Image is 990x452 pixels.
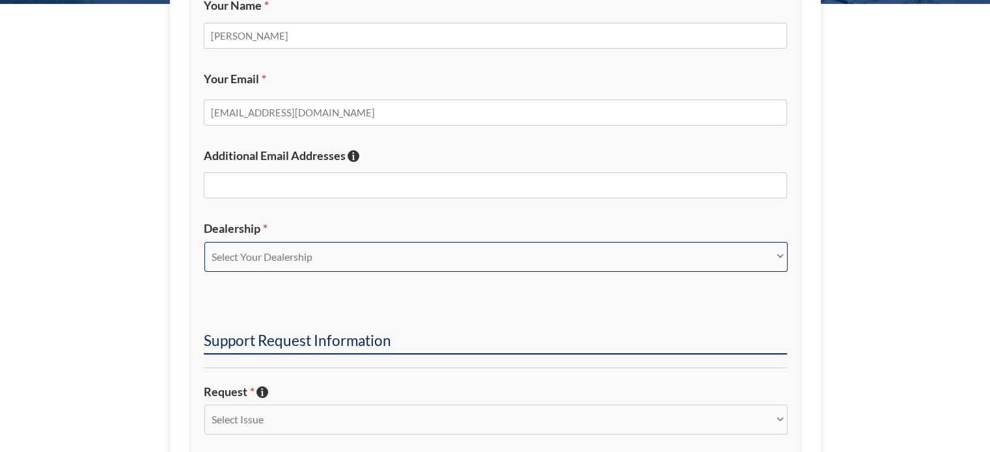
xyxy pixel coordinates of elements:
[204,221,787,236] label: Dealership
[204,384,254,399] span: Request
[204,72,787,86] label: Your Email
[204,148,346,163] span: Additional Email Addresses
[204,331,787,354] h2: Support Request Information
